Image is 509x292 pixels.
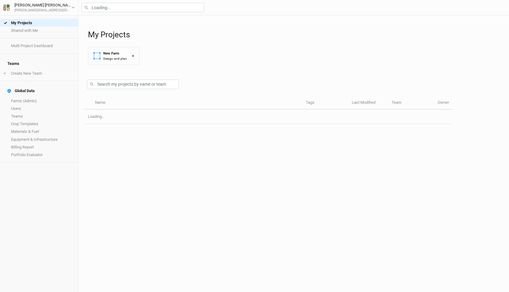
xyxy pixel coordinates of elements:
td: Loading... [85,110,452,124]
th: Team [388,96,434,110]
div: [PERSON_NAME][EMAIL_ADDRESS][DOMAIN_NAME] [14,8,71,13]
input: Loading... [82,3,204,12]
div: Design and plan [103,56,127,61]
div: Global Data [7,88,35,93]
th: Name [91,96,302,110]
div: New Farm [103,51,127,56]
div: + [132,53,134,59]
th: Tags [302,96,348,110]
th: Last Modified [348,96,388,110]
h1: My Projects [88,30,503,39]
button: New FarmDesign and plan+ [88,47,139,65]
h4: Teams [4,58,74,70]
div: [PERSON_NAME] [PERSON_NAME] [14,2,71,8]
button: [PERSON_NAME] [PERSON_NAME][PERSON_NAME][EMAIL_ADDRESS][DOMAIN_NAME] [3,2,75,13]
span: + [4,71,6,76]
th: Owner [434,96,452,110]
input: Search my projects by name or team [87,80,179,89]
